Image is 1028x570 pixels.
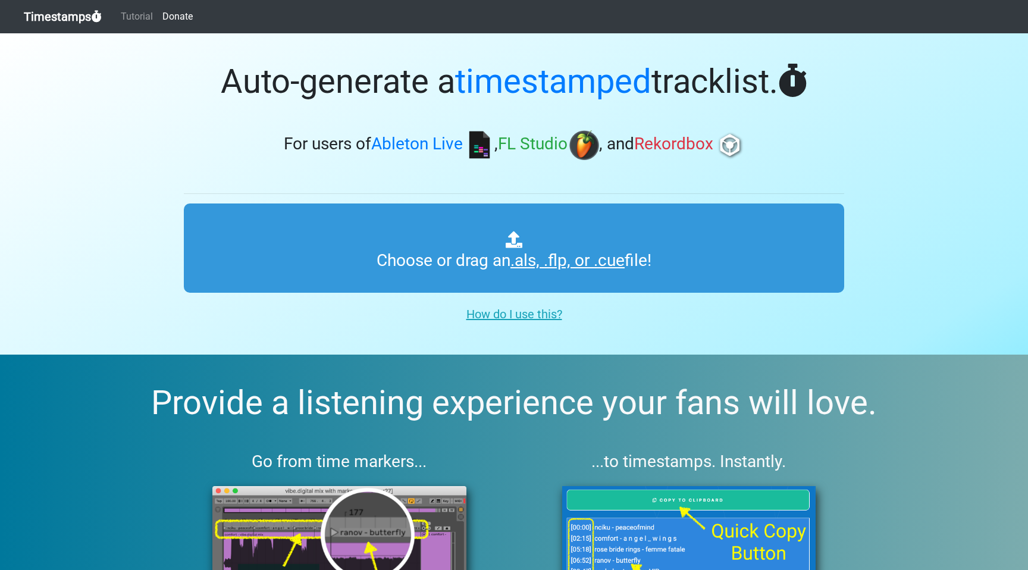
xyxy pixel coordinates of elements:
[29,383,999,423] h2: Provide a listening experience your fans will love.
[715,130,745,160] img: rb.png
[184,452,495,472] h3: Go from time markers...
[466,307,562,321] u: How do I use this?
[455,62,651,101] span: timestamped
[371,134,463,154] span: Ableton Live
[534,452,845,472] h3: ...to timestamps. Instantly.
[184,62,844,102] h1: Auto-generate a tracklist.
[184,130,844,160] h3: For users of , , and
[158,5,198,29] a: Donate
[569,130,599,160] img: fl.png
[116,5,158,29] a: Tutorial
[24,5,102,29] a: Timestamps
[634,134,713,154] span: Rekordbox
[465,130,494,160] img: ableton.png
[498,134,568,154] span: FL Studio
